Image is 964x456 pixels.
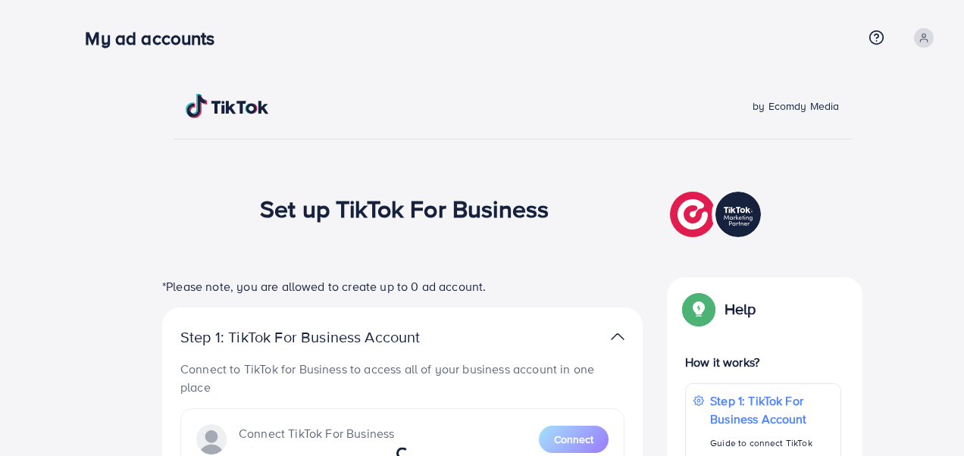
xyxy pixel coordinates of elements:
[186,94,269,118] img: TikTok
[670,188,765,241] img: TikTok partner
[260,194,549,223] h1: Set up TikTok For Business
[725,300,756,318] p: Help
[85,27,227,49] h3: My ad accounts
[180,328,468,346] p: Step 1: TikTok For Business Account
[710,392,833,428] p: Step 1: TikTok For Business Account
[611,326,624,348] img: TikTok partner
[162,277,643,295] p: *Please note, you are allowed to create up to 0 ad account.
[685,353,841,371] p: How it works?
[685,295,712,323] img: Popup guide
[753,98,839,114] span: by Ecomdy Media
